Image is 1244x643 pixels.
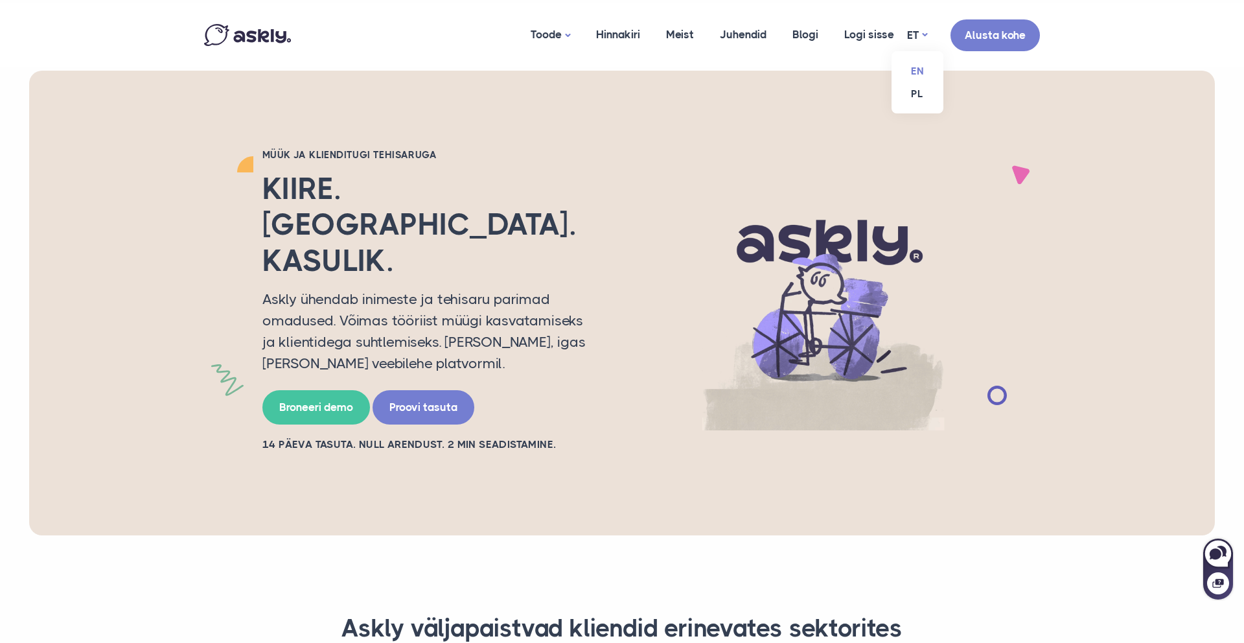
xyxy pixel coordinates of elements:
a: Broneeri demo [262,390,370,425]
a: Proovi tasuta [373,390,474,425]
a: Toode [518,3,583,67]
a: Hinnakiri [583,3,653,66]
a: Logi sisse [831,3,907,66]
h2: Müük ja klienditugi tehisaruga [262,148,599,161]
a: ET [907,26,927,45]
iframe: Askly chat [1202,536,1234,601]
h2: Kiire. [GEOGRAPHIC_DATA]. Kasulik. [262,171,599,279]
img: Askly [204,24,291,46]
h2: 14 PÄEVA TASUTA. NULL ARENDUST. 2 MIN SEADISTAMINE. [262,438,599,452]
a: Meist [653,3,707,66]
p: Askly ühendab inimeste ja tehisaru parimad omadused. Võimas tööriist müügi kasvatamiseks ja klien... [262,288,599,374]
a: EN [892,60,943,82]
a: Juhendid [707,3,779,66]
a: Alusta kohe [950,19,1040,51]
img: AI multilingual chat [619,176,1027,431]
a: Blogi [779,3,831,66]
a: PL [892,82,943,105]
